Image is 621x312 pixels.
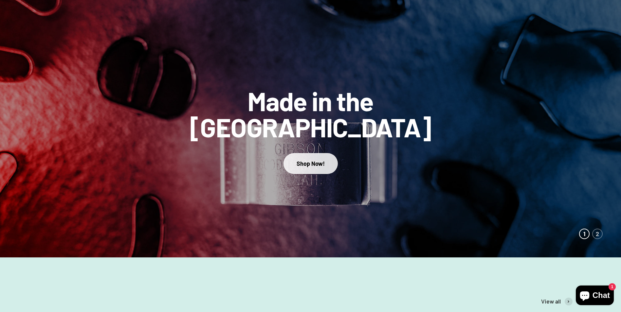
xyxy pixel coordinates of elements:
[541,297,561,306] span: View all
[541,297,573,306] a: View all
[592,229,603,239] button: 2
[283,153,338,174] button: Shop Now!
[183,111,438,143] split-lines: Made in the [GEOGRAPHIC_DATA]
[574,286,616,307] inbox-online-store-chat: Shopify online store chat
[297,159,325,168] div: Shop Now!
[579,229,590,239] button: 1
